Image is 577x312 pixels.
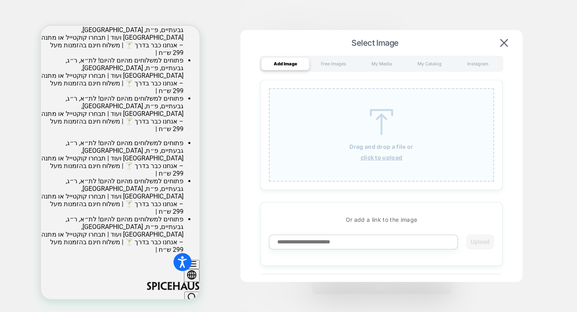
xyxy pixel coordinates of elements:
img: dropzone [363,109,399,135]
button: Menu [145,234,159,243]
div: Drag and drop a file orclick to upload [269,88,494,182]
div: Free Images [309,57,357,70]
div: Add Image [261,57,309,70]
p: Drag and drop a file or [349,143,413,150]
div: My Catalog [406,57,454,70]
div: Instagram [454,57,502,70]
p: Or add a link to the image [269,216,494,223]
div: My Media [357,57,406,70]
span: Select Image [252,38,498,48]
u: click to upload [361,154,403,161]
